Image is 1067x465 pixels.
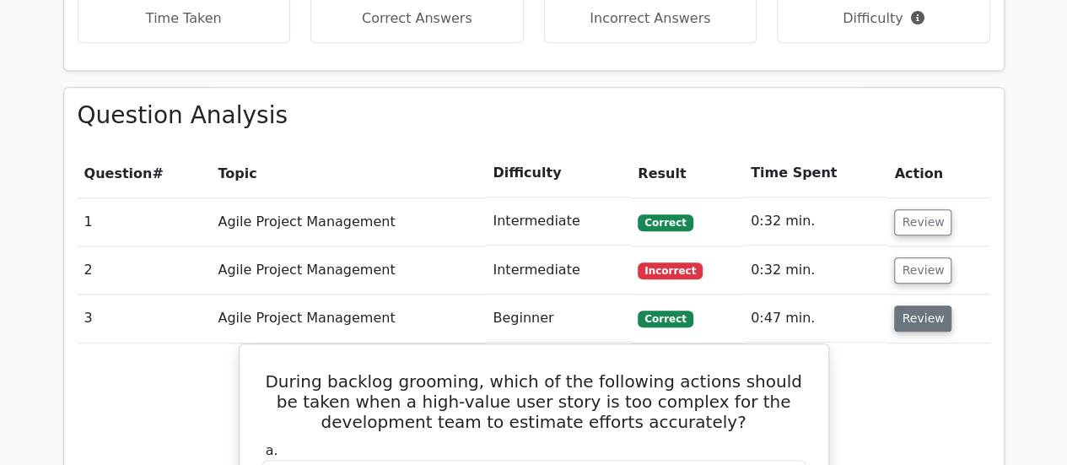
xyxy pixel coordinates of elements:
[78,149,212,197] th: #
[78,197,212,246] td: 1
[638,214,692,231] span: Correct
[744,149,888,197] th: Time Spent
[631,149,744,197] th: Result
[744,197,888,246] td: 0:32 min.
[894,305,951,332] button: Review
[211,295,486,343] td: Agile Project Management
[92,8,277,29] p: Time Taken
[486,246,631,295] td: Intermediate
[211,246,486,295] td: Agile Project Management
[894,257,951,284] button: Review
[211,197,486,246] td: Agile Project Management
[211,149,486,197] th: Topic
[638,311,692,327] span: Correct
[84,165,153,181] span: Question
[887,149,989,197] th: Action
[78,101,990,130] h3: Question Analysis
[744,295,888,343] td: 0:47 min.
[791,8,976,29] p: Difficulty
[325,8,509,29] p: Correct Answers
[894,209,951,235] button: Review
[78,246,212,295] td: 2
[486,149,631,197] th: Difficulty
[486,295,631,343] td: Beginner
[260,371,808,432] h5: During backlog grooming, which of the following actions should be taken when a high-value user st...
[638,262,703,279] span: Incorrect
[266,442,278,458] span: a.
[78,295,212,343] td: 3
[558,8,743,29] p: Incorrect Answers
[486,197,631,246] td: Intermediate
[744,246,888,295] td: 0:32 min.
